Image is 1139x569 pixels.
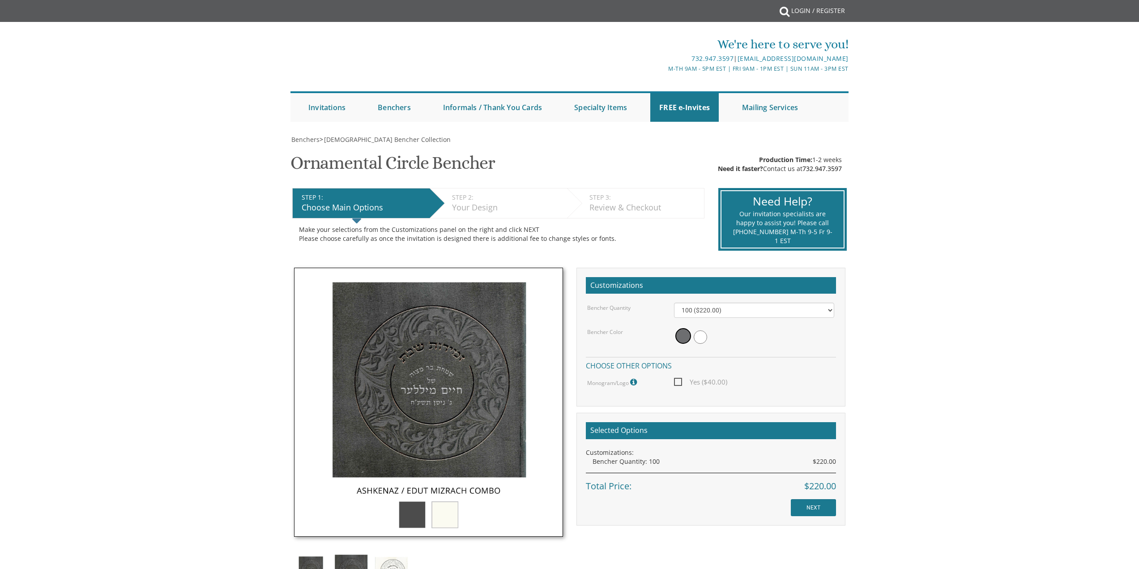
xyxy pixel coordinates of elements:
[738,54,849,63] a: [EMAIL_ADDRESS][DOMAIN_NAME]
[586,357,836,372] h4: Choose other options
[813,457,836,466] span: $220.00
[586,422,836,439] h2: Selected Options
[650,93,719,122] a: FREE e-Invites
[434,93,551,122] a: Informals / Thank You Cards
[320,135,451,144] span: >
[733,193,832,210] div: Need Help?
[587,376,639,388] label: Monogram/Logo
[589,193,700,202] div: STEP 3:
[587,304,631,312] label: Bencher Quantity
[587,328,623,336] label: Bencher Color
[791,499,836,516] input: NEXT
[586,277,836,294] h2: Customizations
[589,202,700,214] div: Review & Checkout
[586,448,836,457] div: Customizations:
[369,93,420,122] a: Benchers
[586,473,836,493] div: Total Price:
[804,480,836,493] span: $220.00
[324,135,451,144] span: [DEMOGRAPHIC_DATA] Bencher Collection
[477,64,849,73] div: M-Th 9am - 5pm EST | Fri 9am - 1pm EST | Sun 11am - 3pm EST
[299,93,354,122] a: Invitations
[718,155,842,173] div: 1-2 weeks Contact us at
[294,268,563,537] img: meshulav-thumb.jpg
[290,135,320,144] a: Benchers
[718,164,763,173] span: Need it faster?
[302,202,425,214] div: Choose Main Options
[302,193,425,202] div: STEP 1:
[290,153,495,180] h1: Ornamental Circle Bencher
[593,457,836,466] div: Bencher Quantity: 100
[477,53,849,64] div: |
[452,202,563,214] div: Your Design
[733,210,832,245] div: Our invitation specialists are happy to assist you! Please call [PHONE_NUMBER] M-Th 9-5 Fr 9-1 EST
[323,135,451,144] a: [DEMOGRAPHIC_DATA] Bencher Collection
[565,93,636,122] a: Specialty Items
[452,193,563,202] div: STEP 2:
[733,93,807,122] a: Mailing Services
[759,155,812,164] span: Production Time:
[674,376,727,388] span: Yes ($40.00)
[802,164,842,173] a: 732.947.3597
[691,54,734,63] a: 732.947.3597
[299,225,698,243] div: Make your selections from the Customizations panel on the right and click NEXT Please choose care...
[477,35,849,53] div: We're here to serve you!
